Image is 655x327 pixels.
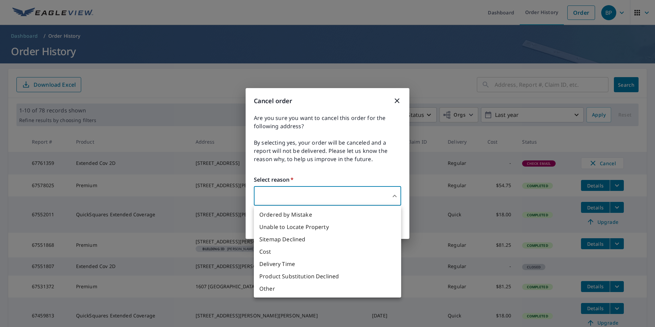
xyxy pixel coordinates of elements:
[254,245,401,258] li: Cost
[254,258,401,270] li: Delivery Time
[254,208,401,221] li: Ordered by Mistake
[254,282,401,295] li: Other
[254,233,401,245] li: Sitemap Declined
[254,270,401,282] li: Product Substitution Declined
[254,221,401,233] li: Unable to Locate Property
